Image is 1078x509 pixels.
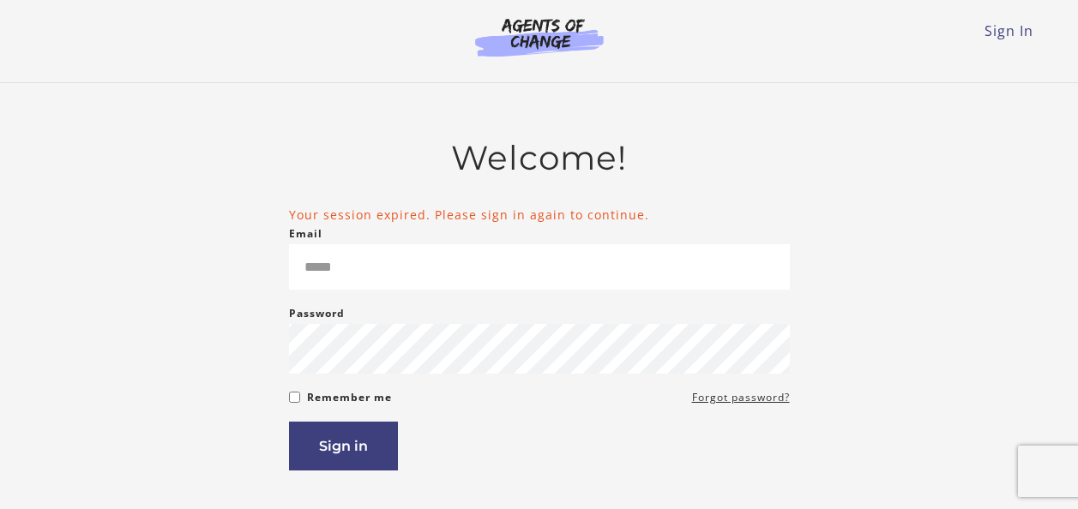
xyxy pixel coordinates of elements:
[307,387,392,408] label: Remember me
[692,387,790,408] a: Forgot password?
[457,17,622,57] img: Agents of Change Logo
[289,303,345,324] label: Password
[289,138,790,178] h2: Welcome!
[985,21,1033,40] a: Sign In
[289,422,398,470] button: Sign in
[289,206,790,224] li: Your session expired. Please sign in again to continue.
[289,224,322,244] label: Email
